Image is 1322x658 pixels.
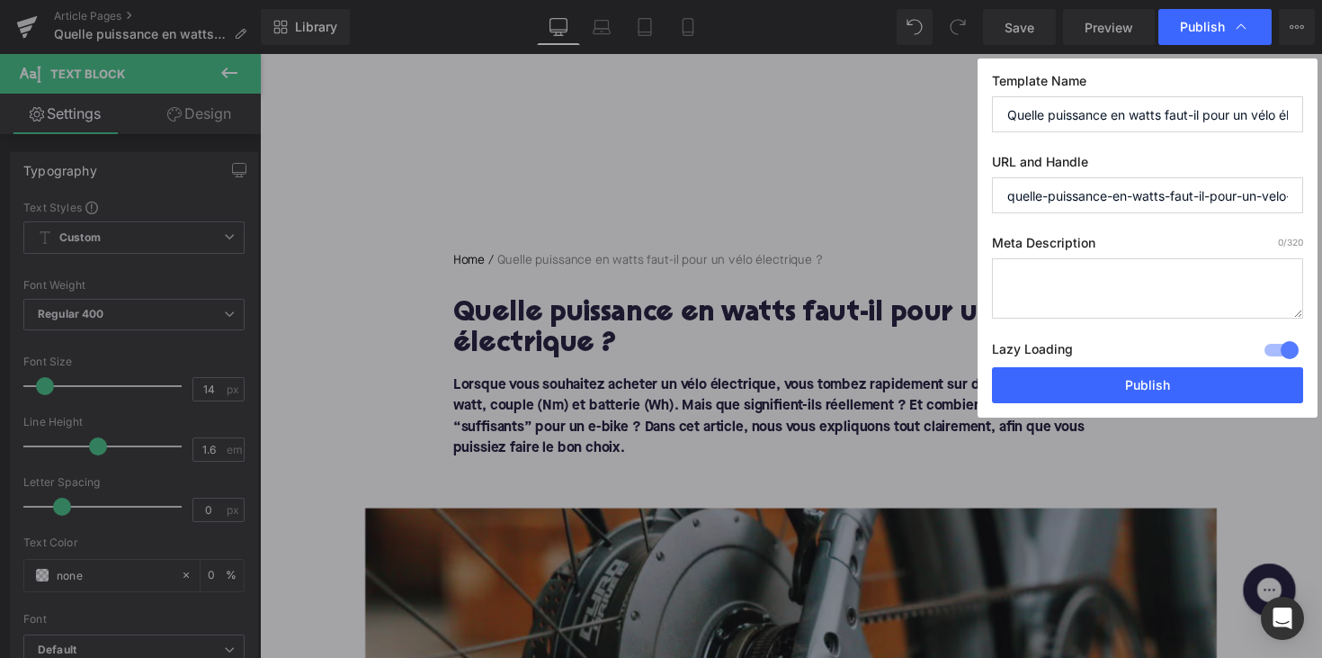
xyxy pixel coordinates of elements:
iframe: Gorgias live chat messenger [998,516,1070,582]
label: Meta Description [992,235,1303,258]
nav: breadcrumbs [198,203,890,230]
span: /320 [1278,237,1303,248]
label: Template Name [992,73,1303,96]
h1: Quelle puissance en watts faut-il pour un vélo électrique ? [198,251,890,314]
label: Lazy Loading [992,338,1073,367]
label: URL and Handle [992,154,1303,177]
span: 0 [1278,237,1283,248]
span: / [230,203,243,221]
a: Home [198,203,230,221]
div: Open Intercom Messenger [1261,597,1304,640]
button: Publish [992,367,1303,403]
span: Publish [1180,19,1225,35]
font: Lorsque vous souhaitez acheter un vélo électrique, vous tombez rapidement sur des termes comme wa... [198,332,853,411]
